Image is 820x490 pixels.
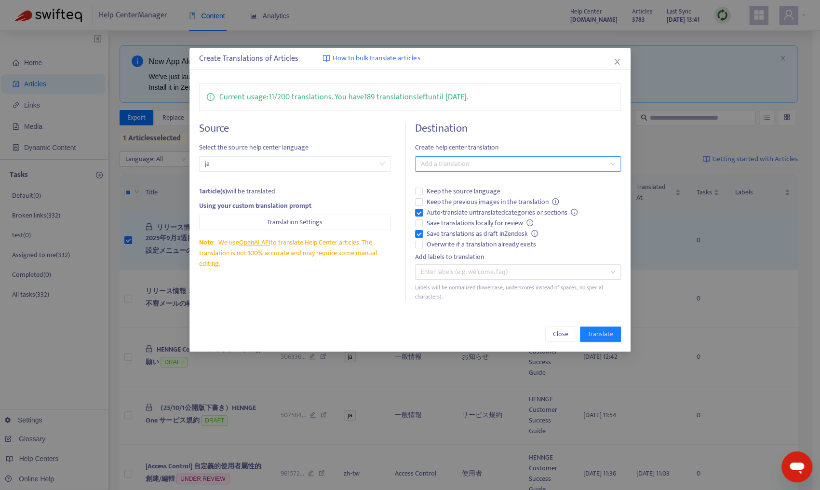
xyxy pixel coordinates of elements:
[199,237,215,248] span: Note:
[613,58,621,66] span: close
[415,142,621,153] span: Create help center translation
[199,201,390,211] div: Using your custom translation prompt
[415,252,621,262] div: Add labels to translation
[423,229,542,239] span: Save translations as draft in Zendesk
[531,230,538,237] span: info-circle
[415,122,621,135] h4: Destination
[199,142,390,153] span: Select the source help center language
[781,451,812,482] iframe: メッセージングウィンドウを開くボタン
[205,157,385,171] span: ja
[423,186,504,197] span: Keep the source language
[423,239,540,250] span: Overwrite if a translation already exists
[612,56,622,67] button: Close
[267,217,323,228] span: Translation Settings
[199,186,390,197] div: will be translated
[199,237,390,269] div: We use to translate Help Center articles. The translation is not 100% accurate and may require so...
[571,209,578,216] span: info-circle
[415,283,621,301] div: Labels will be normalized (lowercase, underscores instead of spaces, no special characters).
[323,53,420,64] a: How to bulk translate articles
[423,218,538,229] span: Save translations locally for review
[199,186,227,197] strong: 1 article(s)
[239,237,270,248] a: OpenAI API
[580,327,621,342] button: Translate
[199,122,390,135] h4: Source
[423,197,563,207] span: Keep the previous images in the translation
[323,54,330,62] img: image-link
[199,53,620,65] div: Create Translations of Articles
[545,327,576,342] button: Close
[199,215,390,230] button: Translation Settings
[423,207,582,218] span: Auto-translate untranslated categories or sections
[526,219,533,226] span: info-circle
[552,198,559,205] span: info-circle
[553,329,568,340] span: Close
[219,91,468,103] p: Current usage: 11 / 200 translations . You have 189 translations left until [DATE] .
[333,53,420,64] span: How to bulk translate articles
[207,91,215,101] span: info-circle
